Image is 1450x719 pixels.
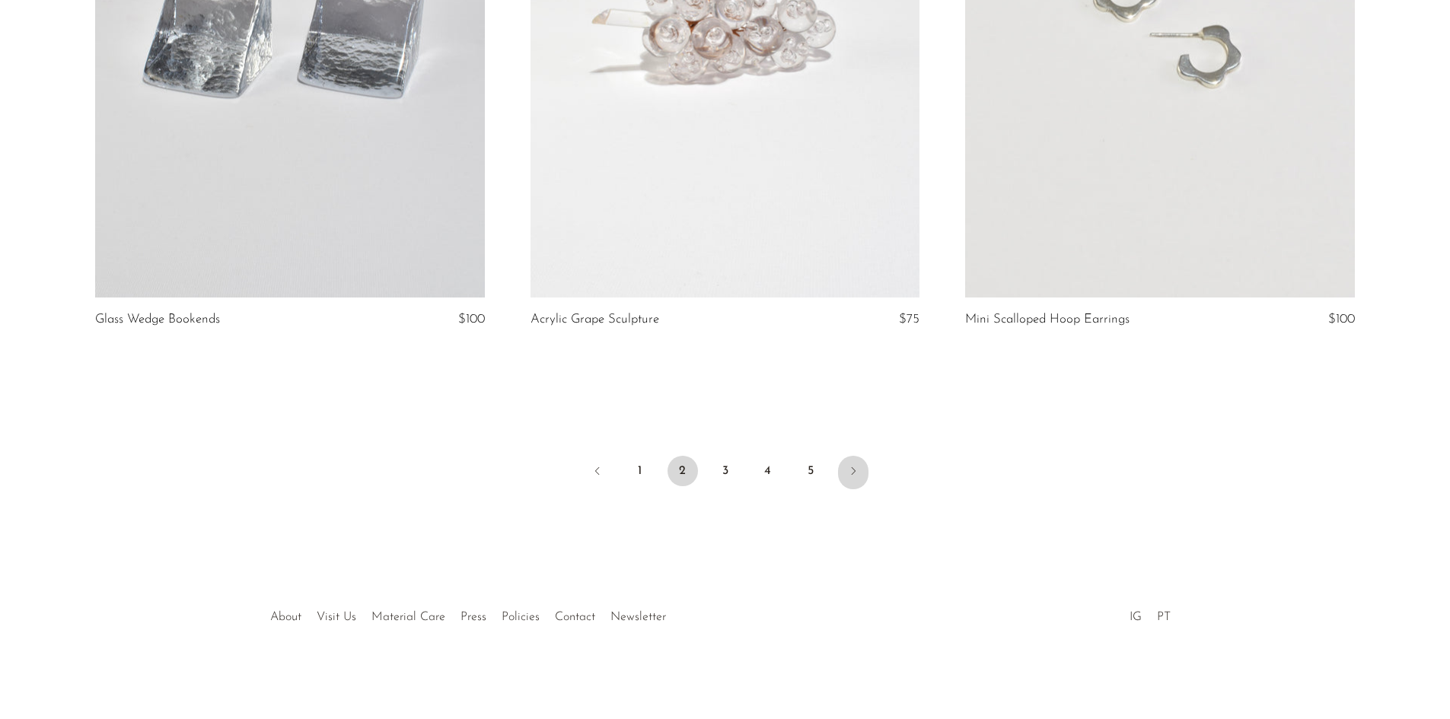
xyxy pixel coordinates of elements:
a: IG [1130,611,1142,623]
a: Acrylic Grape Sculpture [531,313,659,326]
a: 3 [710,456,741,486]
a: Glass Wedge Bookends [95,313,220,326]
span: 2 [668,456,698,486]
a: Previous [582,456,613,489]
ul: Social Medias [1122,599,1178,628]
a: Visit Us [317,611,356,623]
a: 4 [753,456,783,486]
ul: Quick links [263,599,674,628]
span: $100 [458,313,485,326]
a: Mini Scalloped Hoop Earrings [965,313,1130,326]
a: PT [1157,611,1171,623]
a: Next [838,456,868,489]
a: Press [460,611,486,623]
a: 1 [625,456,655,486]
a: Material Care [371,611,445,623]
a: Policies [502,611,540,623]
span: $100 [1328,313,1355,326]
a: 5 [795,456,826,486]
a: About [270,611,301,623]
span: $75 [899,313,919,326]
a: Contact [555,611,595,623]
